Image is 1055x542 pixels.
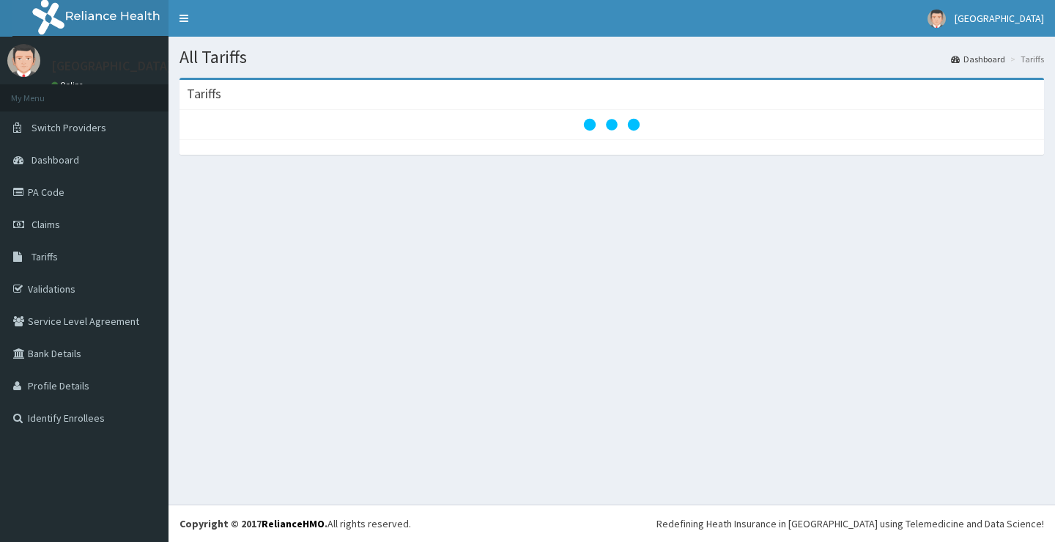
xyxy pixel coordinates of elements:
[169,505,1055,542] footer: All rights reserved.
[32,250,58,263] span: Tariffs
[179,517,327,530] strong: Copyright © 2017 .
[7,44,40,77] img: User Image
[262,517,325,530] a: RelianceHMO
[32,218,60,231] span: Claims
[32,153,79,166] span: Dashboard
[951,53,1005,65] a: Dashboard
[32,121,106,134] span: Switch Providers
[51,59,172,73] p: [GEOGRAPHIC_DATA]
[928,10,946,28] img: User Image
[582,95,641,154] svg: audio-loading
[51,80,86,90] a: Online
[955,12,1044,25] span: [GEOGRAPHIC_DATA]
[1007,53,1044,65] li: Tariffs
[179,48,1044,67] h1: All Tariffs
[187,87,221,100] h3: Tariffs
[656,516,1044,531] div: Redefining Heath Insurance in [GEOGRAPHIC_DATA] using Telemedicine and Data Science!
